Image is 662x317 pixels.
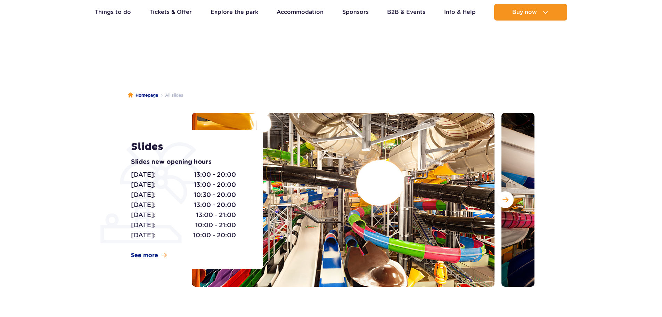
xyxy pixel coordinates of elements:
[131,190,156,200] span: [DATE]:
[194,180,236,190] span: 13:00 - 20:00
[131,220,156,230] span: [DATE]:
[131,180,156,190] span: [DATE]:
[131,200,156,210] span: [DATE]:
[131,170,156,180] span: [DATE]:
[494,4,567,21] button: Buy now
[194,190,236,200] span: 10:30 - 20:00
[131,157,247,167] p: Slides new opening hours
[497,191,514,208] button: Next slide
[128,92,158,99] a: Homepage
[342,4,369,21] a: Sponsors
[131,210,156,220] span: [DATE]:
[387,4,425,21] a: B2B & Events
[95,4,131,21] a: Things to do
[194,170,236,180] span: 13:00 - 20:00
[277,4,324,21] a: Accommodation
[149,4,192,21] a: Tickets & Offer
[131,141,247,153] h1: Slides
[193,230,236,240] span: 10:00 - 20:00
[131,252,167,259] a: See more
[195,220,236,230] span: 10:00 - 21:00
[158,92,183,99] li: All slides
[131,252,158,259] span: See more
[444,4,476,21] a: Info & Help
[512,9,537,15] span: Buy now
[194,200,236,210] span: 13:00 - 20:00
[131,230,156,240] span: [DATE]:
[196,210,236,220] span: 13:00 - 21:00
[211,4,258,21] a: Explore the park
